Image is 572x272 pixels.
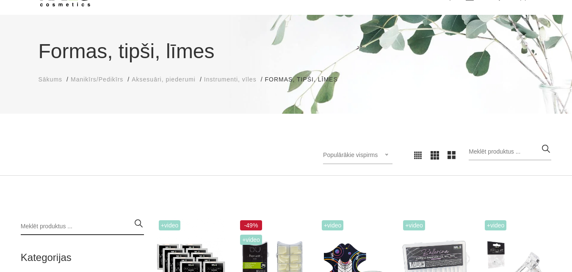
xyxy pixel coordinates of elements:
[240,235,262,245] span: +Video
[265,75,346,84] li: Formas, tipši, līmes
[132,76,196,83] span: Aksesuāri, piederumi
[204,76,257,83] span: Instrumenti, vīles
[21,218,144,235] input: Meklēt produktus ...
[39,75,63,84] a: Sākums
[323,151,378,158] span: Populārākie vispirms
[71,76,123,83] span: Manikīrs/Pedikīrs
[204,75,257,84] a: Instrumenti, vīles
[71,75,123,84] a: Manikīrs/Pedikīrs
[240,220,262,230] span: -49%
[132,75,196,84] a: Aksesuāri, piederumi
[39,76,63,83] span: Sākums
[469,143,551,160] input: Meklēt produktus ...
[159,220,181,230] span: +Video
[39,36,534,67] h1: Formas, tipši, līmes
[403,220,425,230] span: +Video
[21,252,144,263] h2: Kategorijas
[485,220,507,230] span: +Video
[322,220,344,230] span: +Video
